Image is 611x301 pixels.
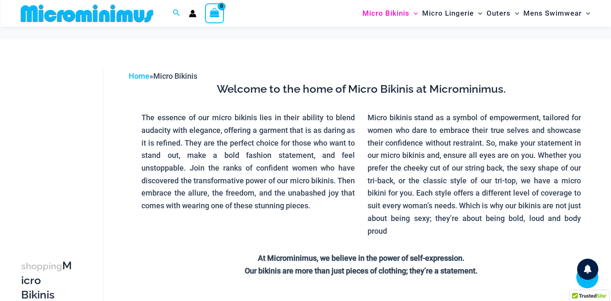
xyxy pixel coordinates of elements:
[521,3,592,24] a: Mens SwimwearMenu ToggleMenu Toggle
[205,3,224,23] a: View Shopping Cart, empty
[359,1,594,25] nav: Site Navigation
[141,111,355,212] p: The essence of our micro bikinis lies in their ability to blend audacity with elegance, offering ...
[484,3,521,24] a: OutersMenu ToggleMenu Toggle
[21,63,97,232] iframe: TrustedSite Certified
[362,3,409,24] span: Micro Bikinis
[582,3,590,24] span: Menu Toggle
[368,111,581,237] p: Micro bikinis stand as a symbol of empowerment, tailored for women who dare to embrace their true...
[511,3,519,24] span: Menu Toggle
[135,82,587,97] h3: Welcome to the home of Micro Bikinis at Microminimus.
[420,3,484,24] a: Micro LingerieMenu ToggleMenu Toggle
[422,3,474,24] span: Micro Lingerie
[245,266,478,275] strong: Our bikinis are more than just pieces of clothing; they’re a statement.
[360,3,420,24] a: Micro BikinisMenu ToggleMenu Toggle
[153,72,197,80] span: Micro Bikinis
[21,261,62,271] span: shopping
[173,8,180,19] a: Search icon link
[189,10,196,17] a: Account icon link
[409,3,418,24] span: Menu Toggle
[129,72,149,80] a: Home
[129,72,197,80] span: »
[523,3,582,24] span: Mens Swimwear
[17,4,157,23] img: MM SHOP LOGO FLAT
[487,3,511,24] span: Outers
[258,254,464,262] strong: At Microminimus, we believe in the power of self-expression.
[474,3,482,24] span: Menu Toggle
